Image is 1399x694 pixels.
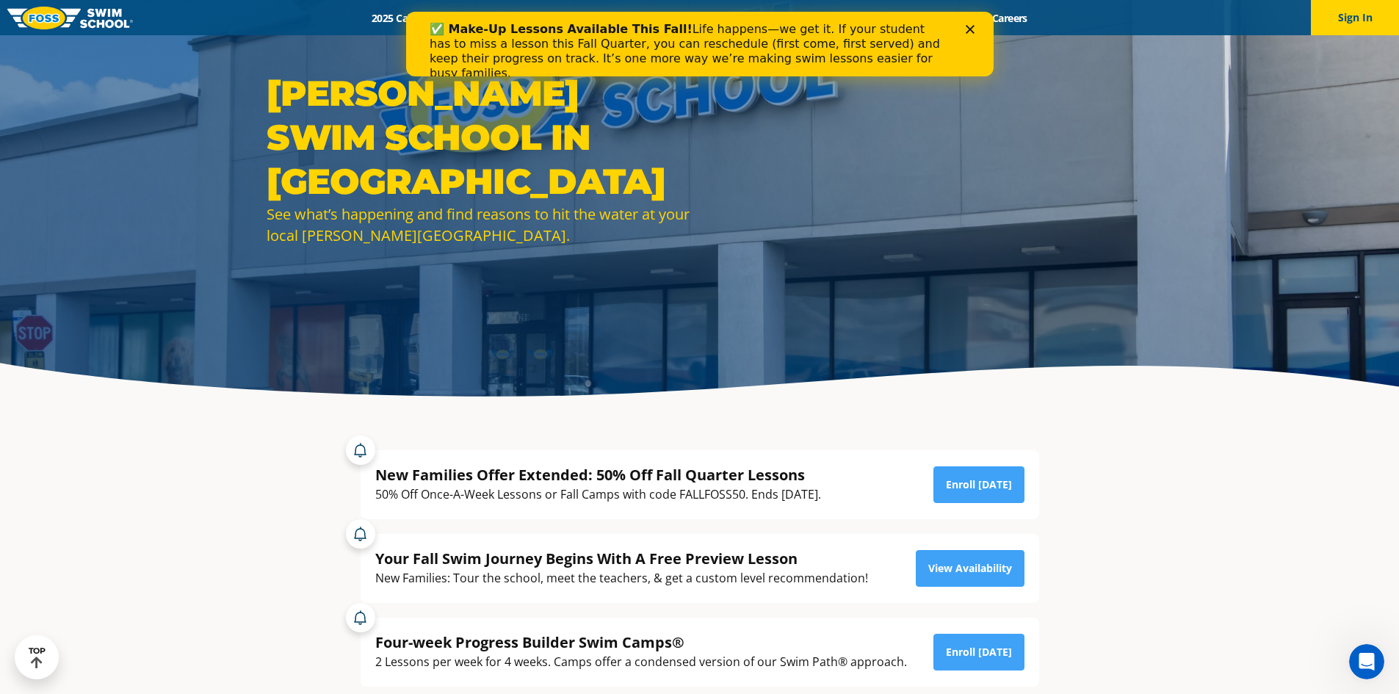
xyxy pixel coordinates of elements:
a: Blog [933,11,979,25]
a: Enroll [DATE] [933,634,1024,670]
a: About [PERSON_NAME] [641,11,778,25]
a: Schools [451,11,513,25]
div: New Families: Tour the school, meet the teachers, & get a custom level recommendation! [375,568,868,588]
h1: [PERSON_NAME] Swim School in [GEOGRAPHIC_DATA] [267,71,693,203]
a: Swim Path® Program [513,11,641,25]
div: See what’s happening and find reasons to hit the water at your local [PERSON_NAME][GEOGRAPHIC_DATA]. [267,203,693,246]
iframe: Intercom live chat banner [406,12,994,76]
b: ✅ Make-Up Lessons Available This Fall! [24,10,286,24]
a: Careers [979,11,1040,25]
div: TOP [29,646,46,669]
a: View Availability [916,550,1024,587]
div: 50% Off Once-A-Week Lessons or Fall Camps with code FALLFOSS50. Ends [DATE]. [375,485,821,505]
a: 2025 Calendar [359,11,451,25]
div: 2 Lessons per week for 4 weeks. Camps offer a condensed version of our Swim Path® approach. [375,652,907,672]
div: Your Fall Swim Journey Begins With A Free Preview Lesson [375,549,868,568]
div: Four-week Progress Builder Swim Camps® [375,632,907,652]
div: Life happens—we get it. If your student has to miss a lesson this Fall Quarter, you can reschedul... [24,10,541,69]
div: New Families Offer Extended: 50% Off Fall Quarter Lessons [375,465,821,485]
a: Enroll [DATE] [933,466,1024,503]
iframe: Intercom live chat [1349,644,1384,679]
img: FOSS Swim School Logo [7,7,133,29]
div: Close [560,13,574,22]
a: Swim Like [PERSON_NAME] [778,11,933,25]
